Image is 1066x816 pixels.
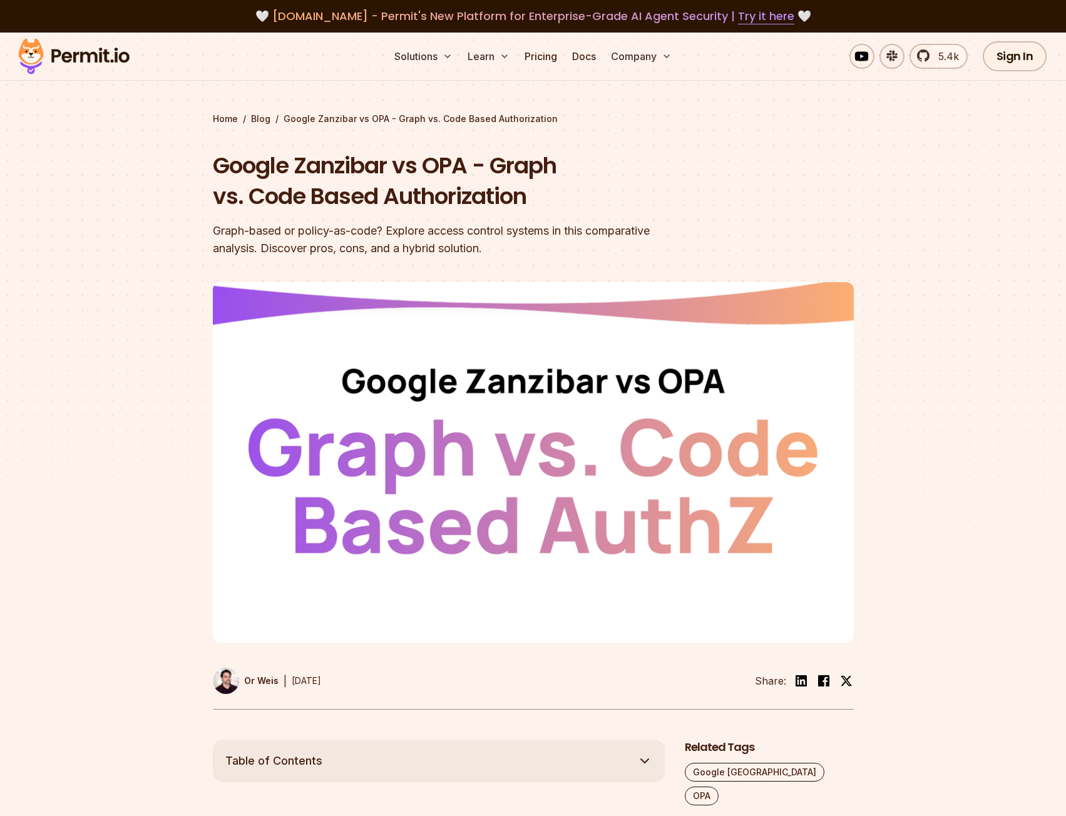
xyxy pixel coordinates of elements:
span: Table of Contents [225,752,322,770]
a: Try it here [738,8,794,24]
img: linkedin [794,673,809,688]
a: Home [213,113,238,125]
div: Graph-based or policy-as-code? Explore access control systems in this comparative analysis. Disco... [213,222,694,257]
a: Google [GEOGRAPHIC_DATA] [685,763,824,782]
button: Table of Contents [213,740,665,782]
a: Pricing [520,44,562,69]
span: 5.4k [931,49,959,64]
img: Google Zanzibar vs OPA - Graph vs. Code Based Authorization [213,282,854,643]
div: / / [213,113,854,125]
a: Docs [567,44,601,69]
span: [DOMAIN_NAME] - Permit's New Platform for Enterprise-Grade AI Agent Security | [272,8,794,24]
div: | [284,673,287,688]
button: Company [606,44,677,69]
a: Or Weis [213,668,279,694]
img: Permit logo [13,35,135,78]
a: 5.4k [910,44,968,69]
img: Or Weis [213,668,239,694]
img: twitter [840,675,853,687]
button: Learn [463,44,515,69]
time: [DATE] [292,675,321,686]
a: OPA [685,787,719,805]
p: Or Weis [244,675,279,687]
li: Share: [755,673,786,688]
button: Solutions [389,44,458,69]
img: facebook [816,673,831,688]
h2: Related Tags [685,740,854,755]
h1: Google Zanzibar vs OPA - Graph vs. Code Based Authorization [213,150,694,212]
a: Sign In [983,41,1047,71]
a: Blog [251,113,270,125]
div: 🤍 🤍 [30,8,1036,25]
